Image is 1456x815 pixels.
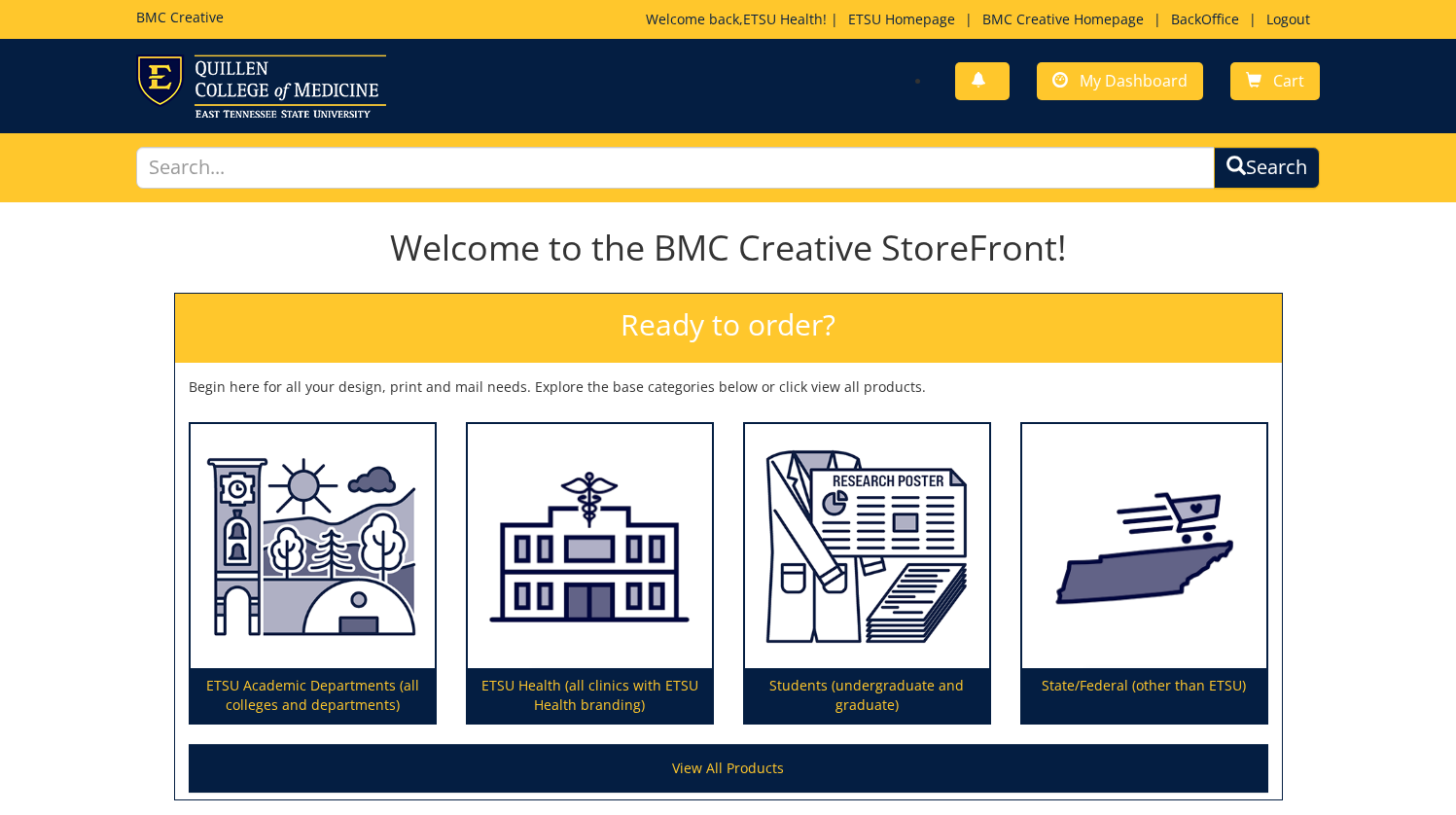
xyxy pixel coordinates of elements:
h2: Ready to order? [175,294,1282,363]
span: My Dashboard [1080,70,1188,91]
a: ETSU Academic Departments (all colleges and departments) [191,424,435,724]
img: ETSU Academic Departments (all colleges and departments) [191,424,435,669]
a: Students (undergraduate and graduate) [745,424,989,724]
h5: BMC Creative [136,10,224,24]
button: Search [1214,147,1320,189]
p: Welcome back, ! | | | | [646,10,1320,29]
a: ETSU Health (all clinics with ETSU Health branding) [468,424,712,724]
a: Cart [1230,62,1320,100]
img: Students (undergraduate and graduate) [745,424,989,669]
img: State/Federal (other than ETSU) [1022,424,1266,669]
a: ETSU Health [743,10,823,28]
img: ETSU Health (all clinics with ETSU Health branding) [468,424,712,669]
span: Cart [1273,70,1304,91]
a: ETSU Homepage [838,10,965,28]
a: BackOffice [1161,10,1249,28]
h1: Welcome to the BMC Creative StoreFront! [174,229,1283,267]
p: ETSU Health (all clinics with ETSU Health branding) [468,668,712,723]
p: State/Federal (other than ETSU) [1022,668,1266,723]
p: ETSU Academic Departments (all colleges and departments) [191,668,435,723]
a: BMC Creative Homepage [973,10,1154,28]
img: ETSU logo [136,54,386,118]
p: Students (undergraduate and graduate) [745,668,989,723]
a: Logout [1257,10,1320,28]
a: State/Federal (other than ETSU) [1022,424,1266,724]
a: View All Products [189,744,1268,793]
a: My Dashboard [1037,62,1203,100]
input: Search... [136,147,1216,189]
p: Begin here for all your design, print and mail needs. Explore the base categories below or click ... [189,377,1268,397]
